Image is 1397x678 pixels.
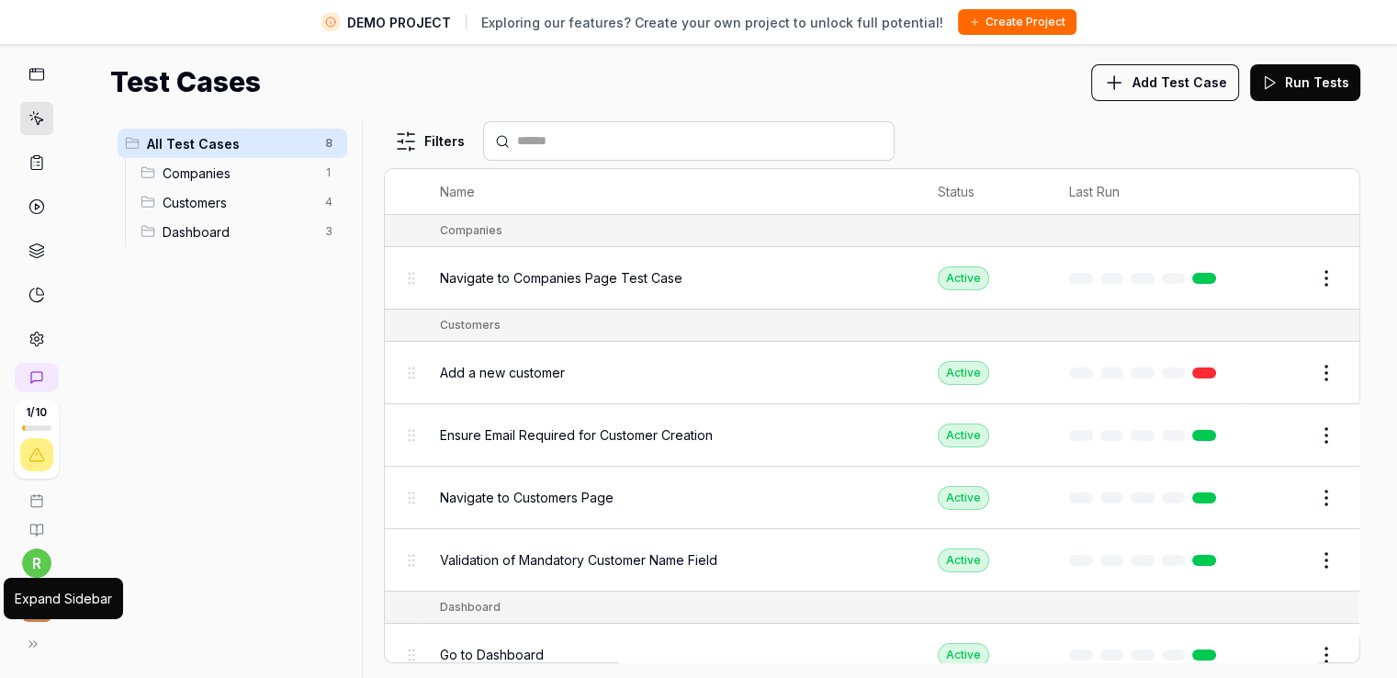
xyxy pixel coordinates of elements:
[110,62,261,103] h1: Test Cases
[481,13,943,32] span: Exploring our features? Create your own project to unlock full potential!
[26,407,47,418] span: 1 / 10
[318,220,340,243] span: 3
[318,191,340,213] span: 4
[147,134,314,153] span: All Test Cases
[440,317,501,333] div: Customers
[385,467,1359,529] tr: Navigate to Customers PageActive
[385,342,1359,404] tr: Add a new customerActive
[440,222,502,239] div: Companies
[1091,64,1239,101] button: Add Test Case
[385,529,1359,592] tr: Validation of Mandatory Customer Name FieldActive
[7,479,65,508] a: Book a call with us
[919,169,1051,215] th: Status
[163,193,314,212] span: Customers
[318,162,340,184] span: 1
[15,589,112,608] div: Expand Sidebar
[163,164,314,183] span: Companies
[938,424,989,447] div: Active
[938,643,989,667] div: Active
[1132,73,1227,92] span: Add Test Case
[938,266,989,290] div: Active
[385,404,1359,467] tr: Ensure Email Required for Customer CreationActive
[15,363,59,392] a: New conversation
[1250,64,1360,101] button: Run Tests
[938,361,989,385] div: Active
[440,488,614,507] span: Navigate to Customers Page
[440,425,713,445] span: Ensure Email Required for Customer Creation
[22,548,51,578] button: r
[440,599,501,616] div: Dashboard
[133,187,347,217] div: Drag to reorderCustomers4
[385,247,1359,310] tr: Navigate to Companies Page Test CaseActive
[384,123,476,160] button: Filters
[318,132,340,154] span: 8
[133,158,347,187] div: Drag to reorderCompanies1
[422,169,919,215] th: Name
[938,486,989,510] div: Active
[958,9,1076,35] button: Create Project
[7,508,65,537] a: Documentation
[163,222,314,242] span: Dashboard
[440,363,565,382] span: Add a new customer
[347,13,451,32] span: DEMO PROJECT
[440,550,717,570] span: Validation of Mandatory Customer Name Field
[440,645,544,664] span: Go to Dashboard
[938,548,989,572] div: Active
[1051,169,1242,215] th: Last Run
[133,217,347,246] div: Drag to reorderDashboard3
[440,268,682,288] span: Navigate to Companies Page Test Case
